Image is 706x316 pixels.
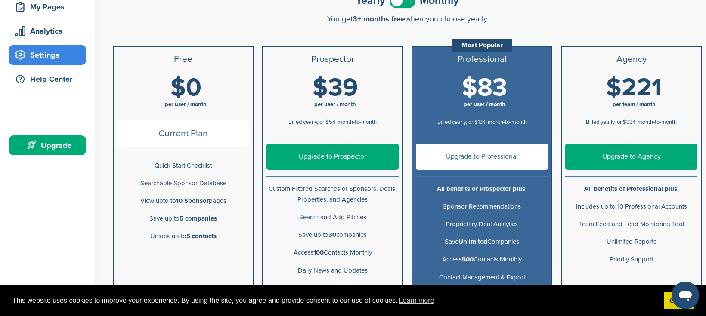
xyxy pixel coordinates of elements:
p: Access Contacts Monthly [416,254,548,265]
span: Billed yearly, or $334 [586,119,635,126]
span: per user / month [464,101,505,108]
span: This website uses cookies to improve your experience. By using the site, you agree and provide co... [12,294,657,307]
a: Upgrade to Professional [416,144,548,170]
b: 5 companies [180,215,217,222]
p: Daily News and Updates [266,265,399,276]
p: Save Companies [416,236,548,247]
span: Billed yearly, or $54 [288,119,335,126]
b: 10 Sponsor [176,197,209,205]
span: month-to-month [488,119,527,126]
iframe: Pulsante per aprire la finestra di messaggistica [672,282,699,309]
a: Help Center [9,69,86,89]
span: $83 [462,73,507,103]
span: Billed yearly, or $134 [437,119,486,126]
span: per user / month [314,101,356,108]
p: Sponsor Recommendations [416,201,548,212]
b: 5 contacts [186,232,217,240]
h3: Agency [565,54,697,64]
p: Proprietary Deal Analytics [416,219,548,230]
p: View upto to pages [117,196,249,206]
span: month-to-month [638,119,677,126]
b: 100 [313,249,324,256]
h3: Free [117,54,249,64]
a: Upgrade [9,135,86,155]
p: Quick Start Checklist [117,160,249,171]
span: $221 [606,73,662,103]
p: Priority Support [565,254,697,265]
h3: Prospector [266,54,399,64]
p: Contact Management & Export [416,272,548,283]
span: 3+ months free [353,14,405,24]
b: All benefits of Professional plus: [584,185,679,193]
a: learn more about cookies [398,294,436,307]
b: 500 [462,255,474,263]
div: You get when you choose yearly [113,15,702,23]
p: Unlock up to [117,231,249,242]
p: Save up to [117,213,249,224]
div: Upgrade [13,138,86,153]
a: Upgrade to Prospector [266,144,399,170]
div: Analytics [13,23,86,39]
p: Access Contacts Monthly [266,247,399,258]
p: Includes up to 10 Professional Accounts [565,201,697,212]
p: Searchable Sponsor Database [117,178,249,189]
a: Settings [9,45,86,65]
span: $0 [170,73,201,103]
a: Analytics [9,21,86,41]
p: Team Feed and Lead Monitoring Tool [565,219,697,230]
h3: Professional [416,54,548,64]
a: dismiss cookie message [664,292,694,310]
div: Settings [13,47,86,63]
p: Search and Add Pitches [266,212,399,223]
p: Unlimited Reports [565,236,697,247]
span: per team / month [613,101,656,108]
div: Most Popular [452,39,512,52]
span: month-to-month [338,119,377,126]
a: Upgrade to Agency [565,144,697,170]
p: Save up to companies [266,230,399,240]
b: All benefits of Prospector plus: [437,185,527,193]
span: per user / month [165,101,207,108]
div: Help Center [13,71,86,87]
b: Unlimited [458,238,487,245]
span: Current Plan [117,120,249,147]
p: Custom Filtered Searches of Sponsors, Deals, Properties, and Agencies [266,184,399,205]
b: 30 [328,231,336,239]
span: $39 [313,73,358,103]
